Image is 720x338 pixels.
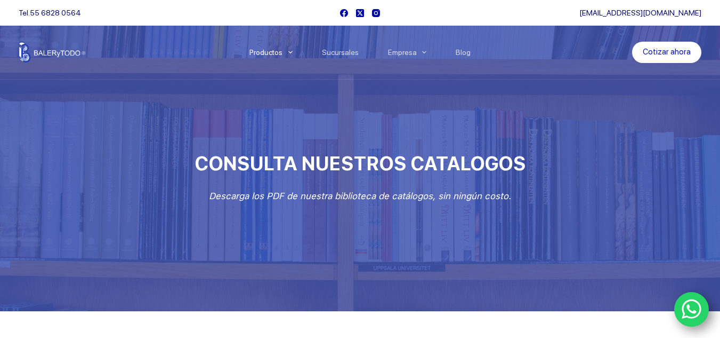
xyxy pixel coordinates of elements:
a: Instagram [372,9,380,17]
img: Balerytodo [19,42,85,62]
span: Tel. [19,9,81,17]
a: [EMAIL_ADDRESS][DOMAIN_NAME] [579,9,701,17]
nav: Menu Principal [234,26,486,79]
em: Descarga los PDF de nuestra biblioteca de catálogos, sin ningún costo. [209,191,511,201]
a: Facebook [340,9,348,17]
a: 55 6828 0564 [30,9,81,17]
a: X (Twitter) [356,9,364,17]
a: Cotizar ahora [632,42,701,63]
a: WhatsApp [674,292,709,327]
span: CONSULTA NUESTROS CATALOGOS [195,152,525,175]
